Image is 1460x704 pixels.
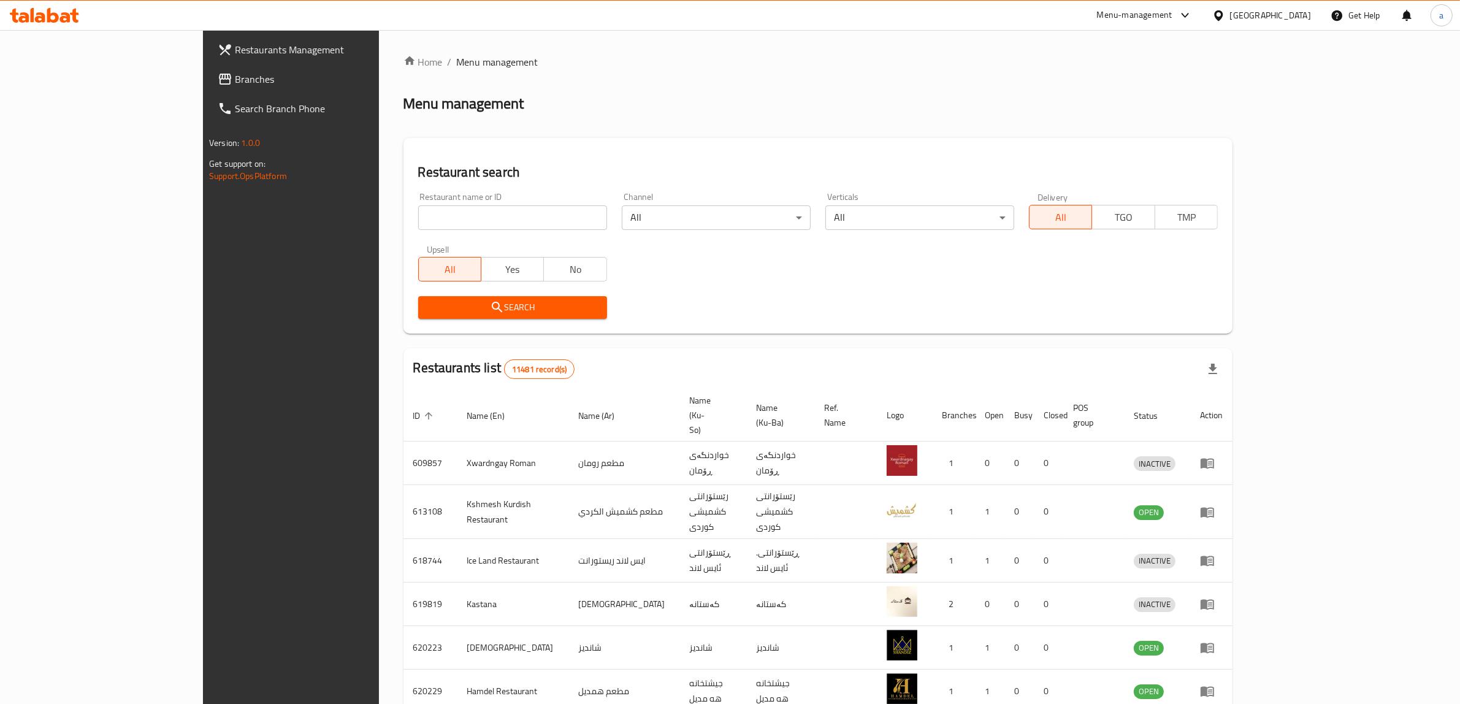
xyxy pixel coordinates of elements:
[746,539,815,583] td: .ڕێستۆرانتی ئایس لاند
[568,626,679,670] td: شانديز
[457,626,568,670] td: [DEMOGRAPHIC_DATA]
[1439,9,1443,22] span: a
[1134,597,1175,612] div: INACTIVE
[418,296,607,319] button: Search
[568,583,679,626] td: [DEMOGRAPHIC_DATA]
[549,261,602,278] span: No
[209,168,287,184] a: Support.OpsPlatform
[403,55,1233,69] nav: breadcrumb
[1134,456,1175,471] div: INACTIVE
[1200,597,1223,611] div: Menu
[1198,354,1228,384] div: Export file
[235,101,437,116] span: Search Branch Phone
[1034,485,1063,539] td: 0
[1200,456,1223,470] div: Menu
[932,485,975,539] td: 1
[825,400,862,430] span: Ref. Name
[418,205,607,230] input: Search for restaurant name or ID..
[427,245,449,253] label: Upsell
[543,257,606,281] button: No
[1134,597,1175,611] span: INACTIVE
[756,400,800,430] span: Name (Ku-Ba)
[413,359,575,379] h2: Restaurants list
[746,626,815,670] td: شانديز
[1004,442,1034,485] td: 0
[505,364,574,375] span: 11481 record(s)
[887,445,917,476] img: Xwardngay Roman
[1004,583,1034,626] td: 0
[235,42,437,57] span: Restaurants Management
[1134,505,1164,520] div: OPEN
[679,539,746,583] td: ڕێستۆرانتی ئایس لاند
[208,64,447,94] a: Branches
[887,630,917,660] img: Shandiz
[679,626,746,670] td: شانديز
[1155,205,1218,229] button: TMP
[975,626,1004,670] td: 1
[679,485,746,539] td: رێستۆرانتی کشمیشى كوردى
[975,583,1004,626] td: 0
[208,94,447,123] a: Search Branch Phone
[1029,205,1092,229] button: All
[975,442,1004,485] td: 0
[746,583,815,626] td: کەستانە
[746,485,815,539] td: رێستۆرانتی کشمیشى كوردى
[481,257,544,281] button: Yes
[1134,554,1175,568] span: INACTIVE
[1200,684,1223,698] div: Menu
[877,389,932,442] th: Logo
[209,135,239,151] span: Version:
[1091,205,1155,229] button: TGO
[418,163,1218,182] h2: Restaurant search
[467,408,521,423] span: Name (En)
[887,673,917,704] img: Hamdel Restaurant
[679,442,746,485] td: خواردنگەی ڕۆمان
[457,442,568,485] td: Xwardngay Roman
[1004,389,1034,442] th: Busy
[1134,641,1164,655] span: OPEN
[418,257,481,281] button: All
[568,485,679,539] td: مطعم كشميش الكردي
[457,485,568,539] td: Kshmesh Kurdish Restaurant
[1034,583,1063,626] td: 0
[1004,626,1034,670] td: 0
[1034,442,1063,485] td: 0
[235,72,437,86] span: Branches
[424,261,476,278] span: All
[975,485,1004,539] td: 1
[1034,539,1063,583] td: 0
[448,55,452,69] li: /
[746,442,815,485] td: خواردنگەی ڕۆمان
[932,389,975,442] th: Branches
[1190,389,1233,442] th: Action
[932,583,975,626] td: 2
[932,442,975,485] td: 1
[1200,640,1223,655] div: Menu
[689,393,732,437] span: Name (Ku-So)
[1134,641,1164,656] div: OPEN
[932,539,975,583] td: 1
[209,156,266,172] span: Get support on:
[457,539,568,583] td: Ice Land Restaurant
[1073,400,1109,430] span: POS group
[1134,408,1174,423] span: Status
[403,94,524,113] h2: Menu management
[1097,8,1172,23] div: Menu-management
[932,626,975,670] td: 1
[1134,684,1164,699] div: OPEN
[1004,485,1034,539] td: 0
[486,261,539,278] span: Yes
[568,539,679,583] td: ايس لاند ريستورانت
[1230,9,1311,22] div: [GEOGRAPHIC_DATA]
[975,389,1004,442] th: Open
[504,359,575,379] div: Total records count
[568,442,679,485] td: مطعم رومان
[1034,209,1087,226] span: All
[1200,553,1223,568] div: Menu
[679,583,746,626] td: کەستانە
[1038,193,1068,201] label: Delivery
[887,586,917,617] img: Kastana
[428,300,597,315] span: Search
[1097,209,1150,226] span: TGO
